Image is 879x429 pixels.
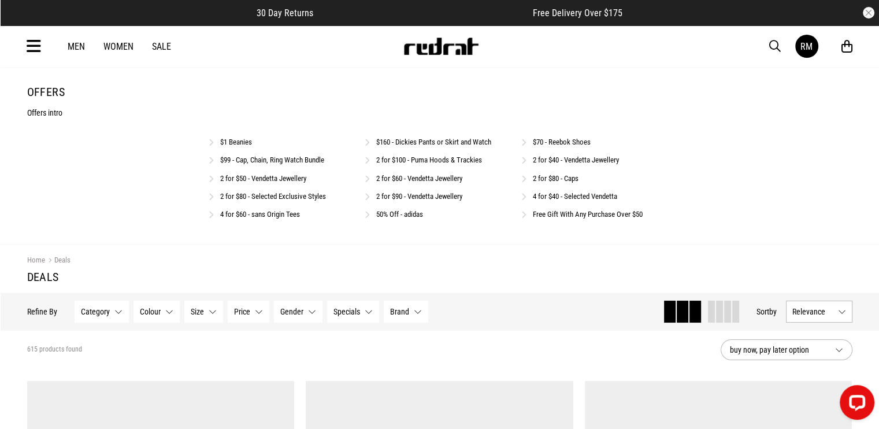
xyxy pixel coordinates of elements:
[376,138,491,146] a: $160 - Dickies Pants or Skirt and Watch
[390,307,409,316] span: Brand
[533,156,619,164] a: 2 for $40 - Vendetta Jewellery
[27,270,852,284] h1: Deals
[327,301,379,323] button: Specials
[800,41,813,52] div: RM
[220,192,326,201] a: 2 for $80 - Selected Exclusive Styles
[786,301,852,323] button: Relevance
[228,301,269,323] button: Price
[133,301,180,323] button: Colour
[376,156,482,164] a: 2 for $100 - Puma Hoods & Trackies
[333,307,360,316] span: Specials
[533,138,591,146] a: $70 - Reebok Shoes
[191,307,204,316] span: Size
[376,174,462,183] a: 2 for $60 - Vendetta Jewellery
[75,301,129,323] button: Category
[103,41,133,52] a: Women
[234,307,250,316] span: Price
[27,256,45,264] a: Home
[220,138,252,146] a: $1 Beanies
[403,38,479,55] img: Redrat logo
[336,7,510,19] iframe: Customer reviews powered by Trustpilot
[220,156,324,164] a: $99 - Cap, Chain, Ring Watch Bundle
[184,301,223,323] button: Size
[721,339,852,360] button: buy now, pay later option
[730,343,826,357] span: buy now, pay later option
[152,41,171,52] a: Sale
[140,307,161,316] span: Colour
[81,307,110,316] span: Category
[830,380,879,429] iframe: LiveChat chat widget
[27,345,82,354] span: 615 products found
[27,85,852,99] h1: Offers
[533,8,622,19] span: Free Delivery Over $175
[533,192,617,201] a: 4 for $40 - Selected Vendetta
[220,210,300,219] a: 4 for $60 - sans Origin Tees
[257,8,313,19] span: 30 Day Returns
[376,192,462,201] a: 2 for $90 - Vendetta Jewellery
[533,174,578,183] a: 2 for $80 - Caps
[45,256,71,267] a: Deals
[769,307,777,316] span: by
[27,108,852,117] p: Offers intro
[274,301,322,323] button: Gender
[376,210,423,219] a: 50% Off - adidas
[220,174,306,183] a: 2 for $50 - Vendetta Jewellery
[68,41,85,52] a: Men
[533,210,643,219] a: Free Gift With Any Purchase Over $50
[792,307,833,316] span: Relevance
[27,307,57,316] p: Refine By
[756,305,777,319] button: Sortby
[384,301,428,323] button: Brand
[280,307,303,316] span: Gender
